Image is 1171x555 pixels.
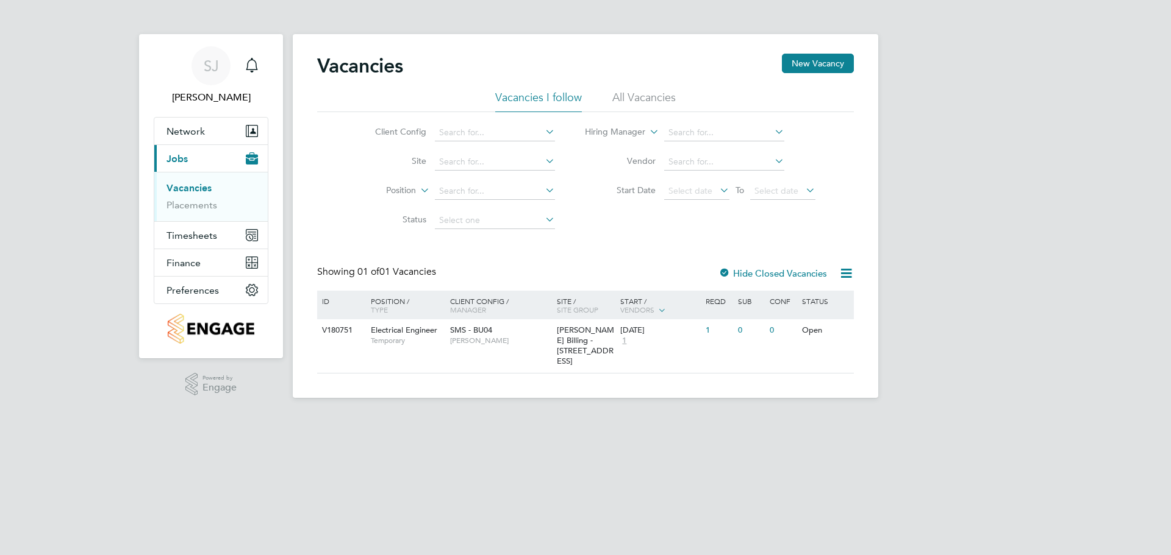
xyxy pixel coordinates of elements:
[167,125,205,137] span: Network
[317,266,439,278] div: Showing
[435,183,555,200] input: Search for...
[450,325,492,335] span: SMS - BU04
[664,154,784,171] input: Search for...
[357,266,379,278] span: 01 of
[754,185,798,196] span: Select date
[154,118,268,144] button: Network
[664,124,784,141] input: Search for...
[185,373,237,396] a: Powered byEngage
[620,325,700,336] div: [DATE]
[371,336,444,345] span: Temporary
[557,325,614,366] span: [PERSON_NAME] Billing - [STREET_ADDRESS]
[362,291,447,320] div: Position /
[167,285,219,296] span: Preferences
[735,291,767,311] div: Sub
[319,319,362,342] div: V180751
[204,58,219,74] span: SJ
[799,291,852,311] div: Status
[167,230,217,241] span: Timesheets
[167,199,217,211] a: Placements
[799,319,852,342] div: Open
[612,90,676,112] li: All Vacancies
[703,291,734,311] div: Reqd
[167,153,188,164] span: Jobs
[356,214,426,225] label: Status
[202,373,237,383] span: Powered by
[435,212,555,229] input: Select one
[154,46,268,105] a: SJ[PERSON_NAME]
[557,305,598,314] span: Site Group
[139,34,283,358] nav: Main navigation
[435,154,555,171] input: Search for...
[154,172,268,221] div: Jobs
[703,319,734,342] div: 1
[718,267,827,279] label: Hide Closed Vacancies
[767,319,798,342] div: 0
[371,325,437,335] span: Electrical Engineer
[617,291,703,321] div: Start /
[585,185,656,196] label: Start Date
[450,336,551,345] span: [PERSON_NAME]
[668,185,712,196] span: Select date
[356,155,426,166] label: Site
[356,126,426,137] label: Client Config
[168,314,254,344] img: smartmanagedsolutions-logo-retina.png
[154,222,268,249] button: Timesheets
[767,291,798,311] div: Conf
[735,319,767,342] div: 0
[167,257,201,269] span: Finance
[435,124,555,141] input: Search for...
[495,90,582,112] li: Vacancies I follow
[154,314,268,344] a: Go to home page
[554,291,618,320] div: Site /
[620,336,628,346] span: 1
[346,185,416,197] label: Position
[319,291,362,311] div: ID
[167,182,212,194] a: Vacancies
[447,291,554,320] div: Client Config /
[575,126,645,138] label: Hiring Manager
[202,383,237,393] span: Engage
[732,182,748,198] span: To
[154,277,268,303] button: Preferences
[154,249,268,276] button: Finance
[585,155,656,166] label: Vendor
[357,266,436,278] span: 01 Vacancies
[450,305,486,314] span: Manager
[317,54,403,78] h2: Vacancies
[782,54,854,73] button: New Vacancy
[371,305,388,314] span: Type
[154,145,268,172] button: Jobs
[620,305,654,314] span: Vendors
[154,90,268,105] span: Sam Jenner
